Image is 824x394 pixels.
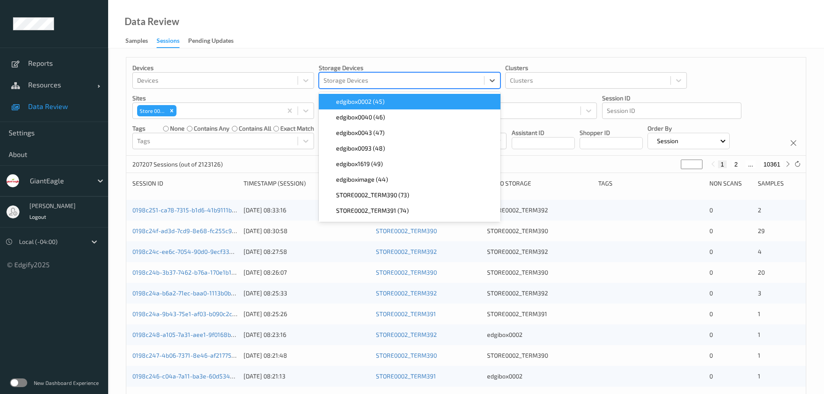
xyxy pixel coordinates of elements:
[132,331,247,338] a: 0198c248-a105-7a31-aee1-9f0168b3f736
[336,113,385,122] span: edgibox0040 (46)
[758,289,761,297] span: 3
[244,330,370,339] div: [DATE] 08:23:16
[137,105,167,116] div: Store 0002
[188,35,242,47] a: Pending Updates
[132,269,248,276] a: 0198c24b-3b37-7462-b76a-170e1b1898f3
[132,124,145,133] p: Tags
[132,310,249,317] a: 0198c24a-9b43-75e1-af03-b090c2cebccb
[487,330,592,339] div: edgibox0002
[376,310,436,317] a: STORE0002_TERM391
[244,289,370,298] div: [DATE] 08:25:33
[487,351,592,360] div: STORE0002_TERM390
[336,97,385,106] span: edgibox0002 (45)
[709,310,713,317] span: 0
[132,352,249,359] a: 0198c247-4b06-7371-8e46-af2177590553
[758,331,760,338] span: 1
[244,247,370,256] div: [DATE] 08:27:58
[125,36,148,47] div: Samples
[487,247,592,256] div: STORE0002_TERM392
[132,64,314,72] p: Devices
[512,128,575,137] p: Assistant ID
[132,206,246,214] a: 0198c251-ca78-7315-b1d6-41b9111b8ad9
[336,144,385,153] span: edgibox0093 (48)
[648,124,730,133] p: Order By
[487,310,592,318] div: STORE0002_TERM391
[132,179,237,188] div: Session ID
[761,160,783,168] button: 10361
[244,227,370,235] div: [DATE] 08:30:58
[157,36,180,48] div: Sessions
[758,206,761,214] span: 2
[132,160,223,169] p: 207207 Sessions (out of 2123126)
[239,124,271,133] label: contains all
[336,128,385,137] span: edgibox0043 (47)
[167,105,176,116] div: Remove Store 0002
[580,128,643,137] p: Shopper ID
[709,227,713,234] span: 0
[132,372,250,380] a: 0198c246-c04a-7a11-ba3e-60d534797e75
[280,124,314,133] label: exact match
[376,227,437,234] a: STORE0002_TERM390
[132,289,248,297] a: 0198c24a-b6a2-71ec-baa0-1113b0bb032e
[458,94,597,103] p: Time Field
[336,206,409,215] span: STORE0002_TERM391 (74)
[709,248,713,255] span: 0
[376,331,437,338] a: STORE0002_TERM392
[602,94,741,103] p: Session ID
[709,372,713,380] span: 0
[745,160,756,168] button: ...
[758,310,760,317] span: 1
[709,269,713,276] span: 0
[157,35,188,48] a: Sessions
[132,248,250,255] a: 0198c24c-ee6c-7054-90d0-9ecf3351d6d8
[758,352,760,359] span: 1
[758,227,765,234] span: 29
[487,372,592,381] div: edgibox0002
[487,206,592,215] div: STORE0002_TERM392
[758,179,800,188] div: Samples
[376,372,436,380] a: STORE0002_TERM391
[709,289,713,297] span: 0
[132,94,314,103] p: Sites
[718,160,727,168] button: 1
[336,175,388,184] span: edgiboximage (44)
[487,268,592,277] div: STORE0002_TERM390
[487,227,592,235] div: STORE0002_TERM390
[244,351,370,360] div: [DATE] 08:21:48
[132,227,248,234] a: 0198c24f-ad3d-7cd9-8e68-fc255c9c8acc
[244,268,370,277] div: [DATE] 08:26:07
[244,179,370,188] div: Timestamp (Session)
[598,179,703,188] div: Tags
[194,124,229,133] label: contains any
[487,289,592,298] div: STORE0002_TERM392
[319,64,500,72] p: Storage Devices
[376,352,437,359] a: STORE0002_TERM390
[336,160,383,168] span: edgibox1619 (49)
[244,206,370,215] div: [DATE] 08:33:16
[376,289,437,297] a: STORE0002_TERM392
[376,269,437,276] a: STORE0002_TERM390
[336,191,409,199] span: STORE0002_TERM390 (73)
[505,64,687,72] p: Clusters
[125,35,157,47] a: Samples
[654,137,681,145] p: Session
[758,248,762,255] span: 4
[758,372,760,380] span: 1
[125,17,179,26] div: Data Review
[732,160,741,168] button: 2
[709,206,713,214] span: 0
[170,124,185,133] label: none
[188,36,234,47] div: Pending Updates
[709,352,713,359] span: 0
[244,310,370,318] div: [DATE] 08:25:26
[376,248,437,255] a: STORE0002_TERM392
[487,179,592,188] div: Video Storage
[244,372,370,381] div: [DATE] 08:21:13
[758,269,765,276] span: 20
[709,179,751,188] div: Non Scans
[709,331,713,338] span: 0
